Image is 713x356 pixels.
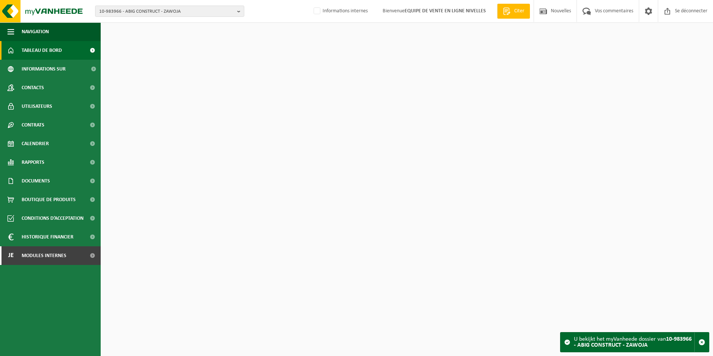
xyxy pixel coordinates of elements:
[22,97,52,116] span: Utilisateurs
[312,6,368,17] label: Informations internes
[22,172,50,190] span: Documents
[99,6,234,17] span: 10-983966 - ABIG CONSTRUCT - ZAWOJA
[22,209,84,228] span: Conditions d’acceptation
[497,4,530,19] a: Citer
[22,246,66,265] span: Modules internes
[22,228,73,246] span: Historique financier
[22,41,62,60] span: Tableau de bord
[7,246,14,265] span: Je
[22,153,44,172] span: Rapports
[95,6,244,17] button: 10-983966 - ABIG CONSTRUCT - ZAWOJA
[574,332,694,352] div: U bekijkt het myVanheede dossier van
[574,336,692,348] strong: 10-983966 - ABIG CONSTRUCT - ZAWOJA
[383,8,486,14] font: Bienvenue
[22,78,44,97] span: Contacts
[22,60,86,78] span: Informations sur l’entreprise
[405,8,486,14] strong: EQUIPE DE VENTE EN LIGNE NIVELLES
[22,116,44,134] span: Contrats
[22,134,49,153] span: Calendrier
[22,190,76,209] span: Boutique de produits
[22,22,49,41] span: Navigation
[512,7,526,15] span: Citer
